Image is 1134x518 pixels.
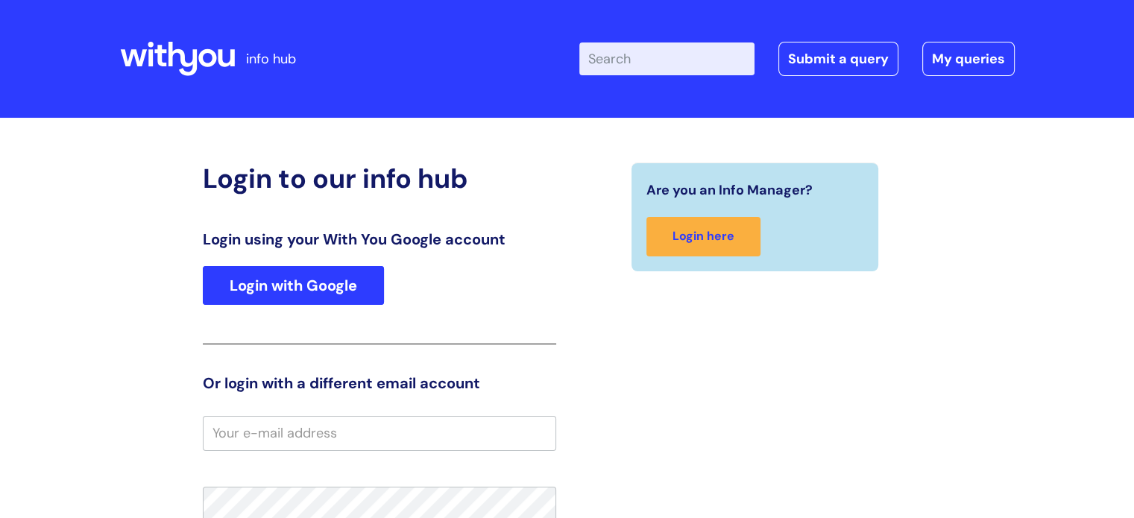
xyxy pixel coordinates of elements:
[922,42,1015,76] a: My queries
[203,162,556,195] h2: Login to our info hub
[203,230,556,248] h3: Login using your With You Google account
[646,217,760,256] a: Login here
[203,374,556,392] h3: Or login with a different email account
[203,266,384,305] a: Login with Google
[646,178,813,202] span: Are you an Info Manager?
[579,42,755,75] input: Search
[203,416,556,450] input: Your e-mail address
[778,42,898,76] a: Submit a query
[246,47,296,71] p: info hub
